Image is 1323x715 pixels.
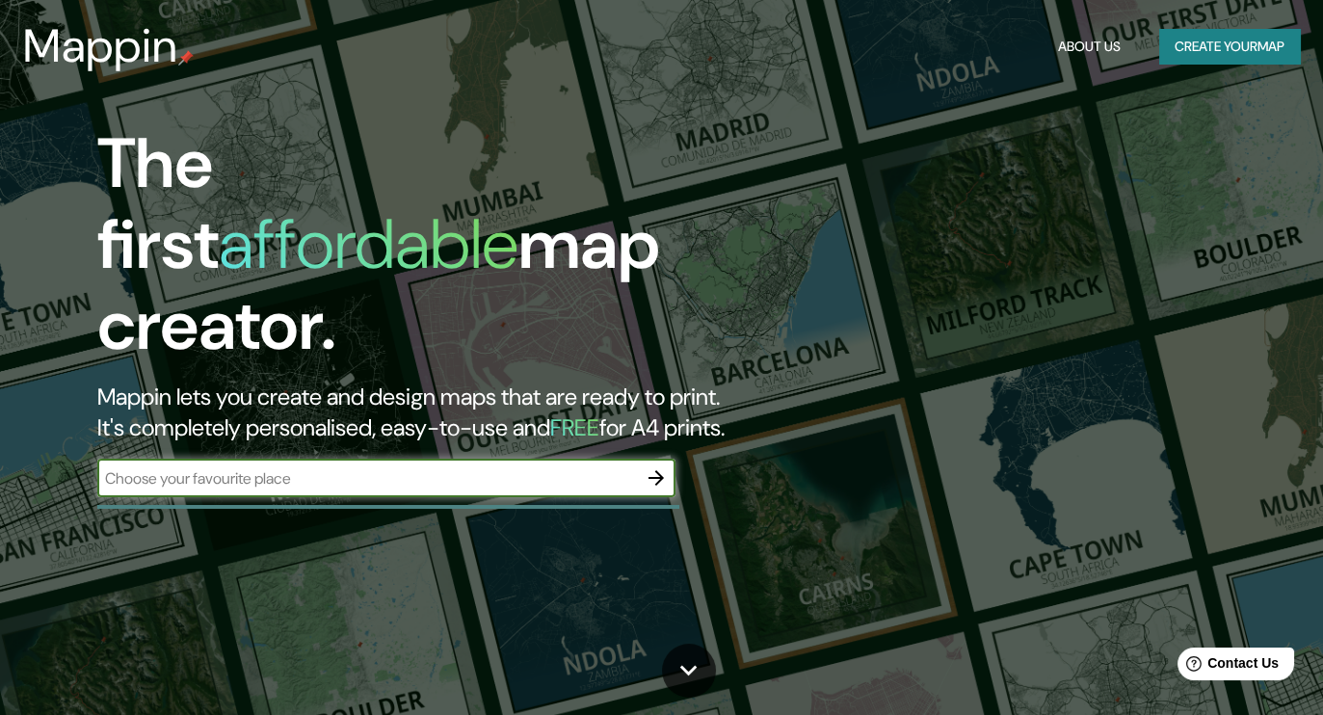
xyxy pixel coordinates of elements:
[97,382,759,443] h2: Mappin lets you create and design maps that are ready to print. It's completely personalised, eas...
[1050,29,1128,65] button: About Us
[1151,640,1302,694] iframe: Help widget launcher
[97,467,637,490] input: Choose your favourite place
[23,19,178,73] h3: Mappin
[219,199,518,289] h1: affordable
[97,123,759,382] h1: The first map creator.
[178,50,194,66] img: mappin-pin
[1159,29,1300,65] button: Create yourmap
[550,412,599,442] h5: FREE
